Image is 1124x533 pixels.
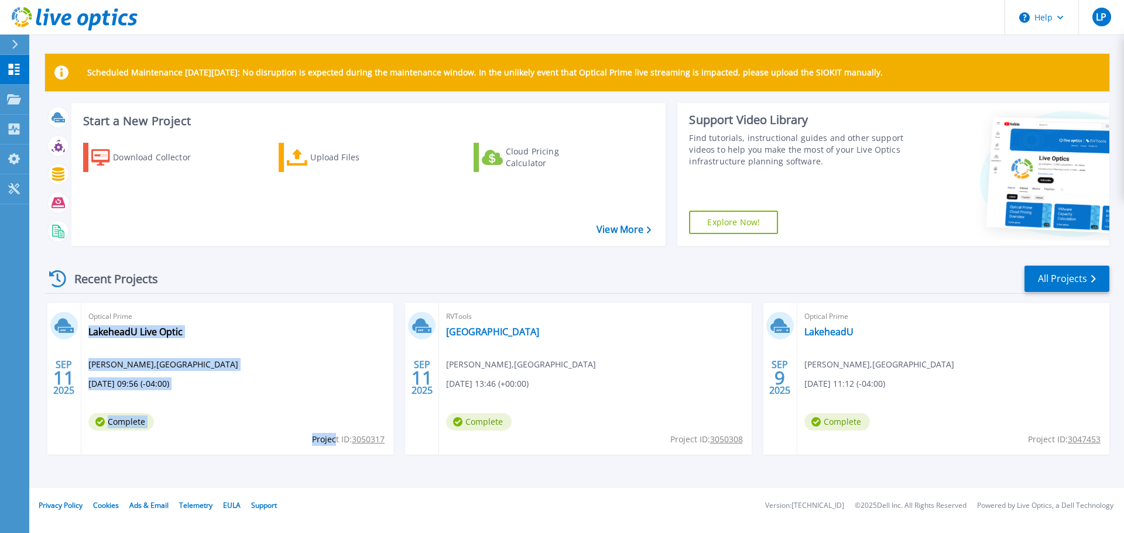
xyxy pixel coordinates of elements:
a: Cookies [93,500,119,510]
a: Telemetry [179,500,213,510]
div: Recent Projects [45,264,174,293]
a: Support [251,500,277,510]
p: Scheduled Maintenance [DATE][DATE]: No disruption is expected during the maintenance window. In t... [87,68,883,77]
span: 11 [53,373,74,383]
span: RVTools [446,310,744,323]
a: Ads & Email [129,500,169,510]
a: Privacy Policy [39,500,83,510]
a: Cloud Pricing Calculator [474,143,604,172]
div: Cloud Pricing Calculator [506,146,599,169]
a: LakeheadU Live Optic [88,326,183,338]
span: Project ID: [312,433,385,446]
a: View More [597,224,651,235]
div: Find tutorials, instructional guides and other support videos to help you make the most of your L... [689,132,909,167]
span: Complete [88,413,154,431]
span: Optical Prime [88,310,386,323]
a: Explore Now! [689,211,778,234]
h3: Start a New Project [83,115,651,128]
li: © 2025 Dell Inc. All Rights Reserved [855,502,967,510]
span: Optical Prime [804,310,1102,323]
li: Version: [TECHNICAL_ID] [765,502,844,510]
div: Download Collector [113,146,207,169]
span: [DATE] 09:56 (-04:00) [88,377,169,390]
a: LakeheadU [804,326,854,338]
li: Powered by Live Optics, a Dell Technology [977,502,1113,510]
span: 9 [775,373,785,383]
span: Complete [446,413,512,431]
span: Complete [804,413,870,431]
span: LP [1096,12,1106,22]
span: [DATE] 11:12 (-04:00) [804,377,885,390]
tcxspan: Call 3050308 via 3CX [710,434,743,445]
span: Project ID: [670,433,743,446]
div: SEP 2025 [53,356,75,399]
a: EULA [223,500,241,510]
div: Support Video Library [689,112,909,128]
span: 11 [412,373,433,383]
tcxspan: Call 3050317 via 3CX [352,434,385,445]
a: [GEOGRAPHIC_DATA] [446,326,539,338]
span: [DATE] 13:46 (+00:00) [446,377,529,390]
div: Upload Files [310,146,404,169]
div: SEP 2025 [769,356,791,399]
a: All Projects [1024,266,1109,292]
span: [PERSON_NAME] , [GEOGRAPHIC_DATA] [446,358,596,371]
div: SEP 2025 [411,356,433,399]
span: [PERSON_NAME] , [GEOGRAPHIC_DATA] [804,358,954,371]
a: Upload Files [279,143,409,172]
span: [PERSON_NAME] , [GEOGRAPHIC_DATA] [88,358,238,371]
span: Project ID: [1028,433,1101,446]
a: Download Collector [83,143,214,172]
tcxspan: Call 3047453 via 3CX [1068,434,1101,445]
